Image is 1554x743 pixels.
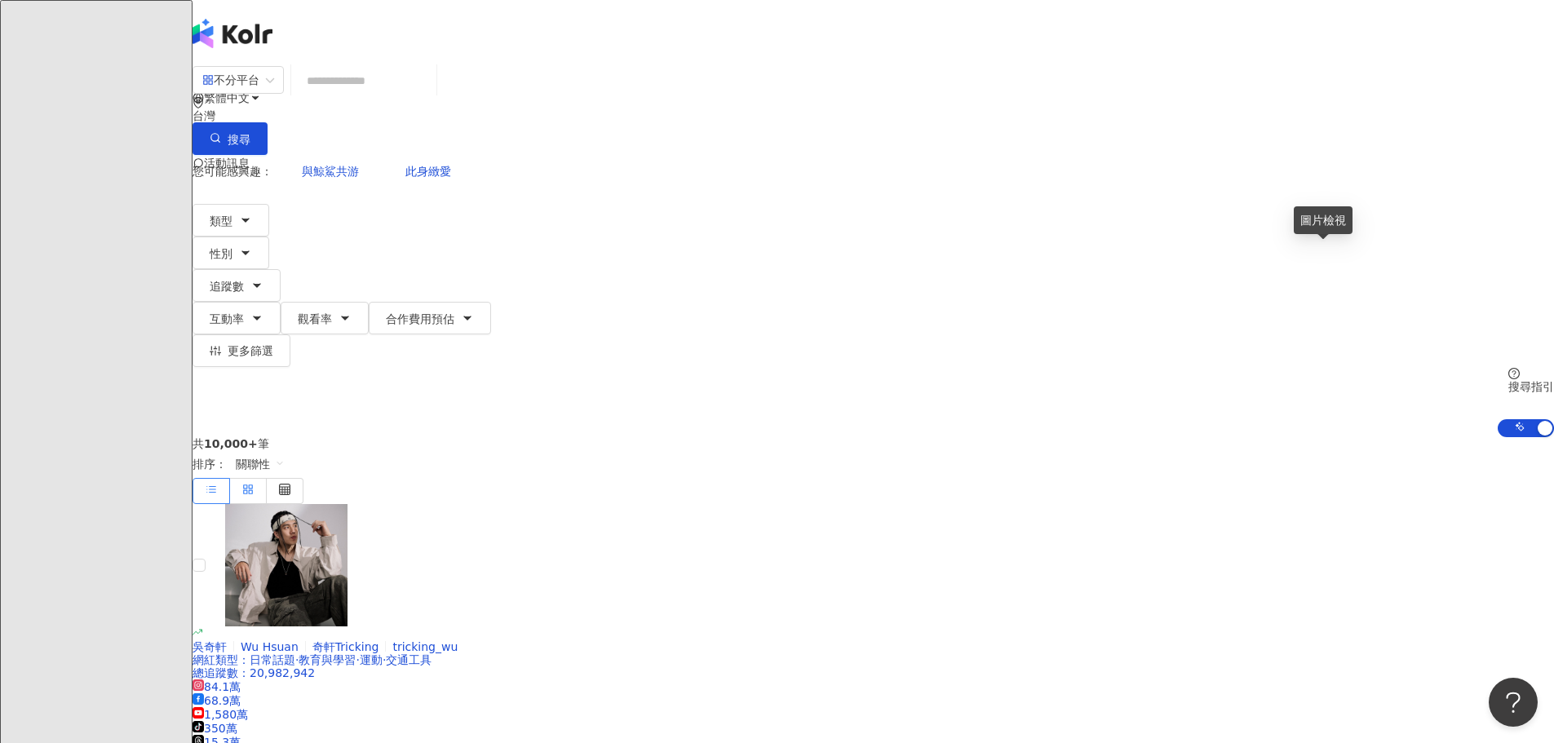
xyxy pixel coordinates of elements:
[193,122,268,155] button: 搜尋
[193,722,237,735] span: 350萬
[204,437,258,450] span: 10,000+
[386,312,454,325] span: 合作費用預估
[228,133,250,146] span: 搜尋
[236,451,285,477] span: 關聯性
[1508,368,1520,379] span: question-circle
[193,666,1554,679] div: 總追蹤數 ： 20,982,942
[210,214,232,228] span: 類型
[193,334,290,367] button: 更多篩選
[202,74,214,86] span: appstore
[356,653,359,666] span: ·
[193,237,269,269] button: 性別
[1294,206,1353,234] div: 圖片檢視
[204,157,250,170] span: 活動訊息
[302,165,359,178] span: 與鯨鯊共游
[193,97,204,108] span: environment
[210,312,244,325] span: 互動率
[210,247,232,260] span: 性別
[193,165,272,178] span: 您可能感興趣：
[392,640,458,653] span: tricking_wu
[285,155,376,188] button: 與鯨鯊共游
[295,653,299,666] span: ·
[1508,380,1554,393] div: 搜尋指引
[250,653,295,666] span: 日常話題
[193,680,241,693] span: 84.1萬
[193,708,248,721] span: 1,580萬
[210,280,244,293] span: 追蹤數
[193,302,281,334] button: 互動率
[193,437,1554,450] div: 共 筆
[193,653,1554,666] div: 網紅類型 ：
[298,312,332,325] span: 觀看率
[193,640,227,653] span: 吳奇軒
[299,653,356,666] span: 教育與學習
[241,640,299,653] span: Wu Hsuan
[369,302,491,334] button: 合作費用預估
[193,269,281,302] button: 追蹤數
[312,640,379,653] span: 奇軒Tricking
[386,653,432,666] span: 交通工具
[225,504,348,626] img: KOL Avatar
[202,67,259,93] div: 不分平台
[193,450,1554,478] div: 排序：
[228,344,273,357] span: 更多篩選
[1489,678,1538,727] iframe: Help Scout Beacon - Open
[193,694,241,707] span: 68.9萬
[193,204,269,237] button: 類型
[281,302,369,334] button: 觀看率
[360,653,383,666] span: 運動
[193,19,272,48] img: logo
[193,109,1554,122] div: 台灣
[383,653,386,666] span: ·
[405,165,451,178] span: 此身緻愛
[388,155,468,188] button: 此身緻愛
